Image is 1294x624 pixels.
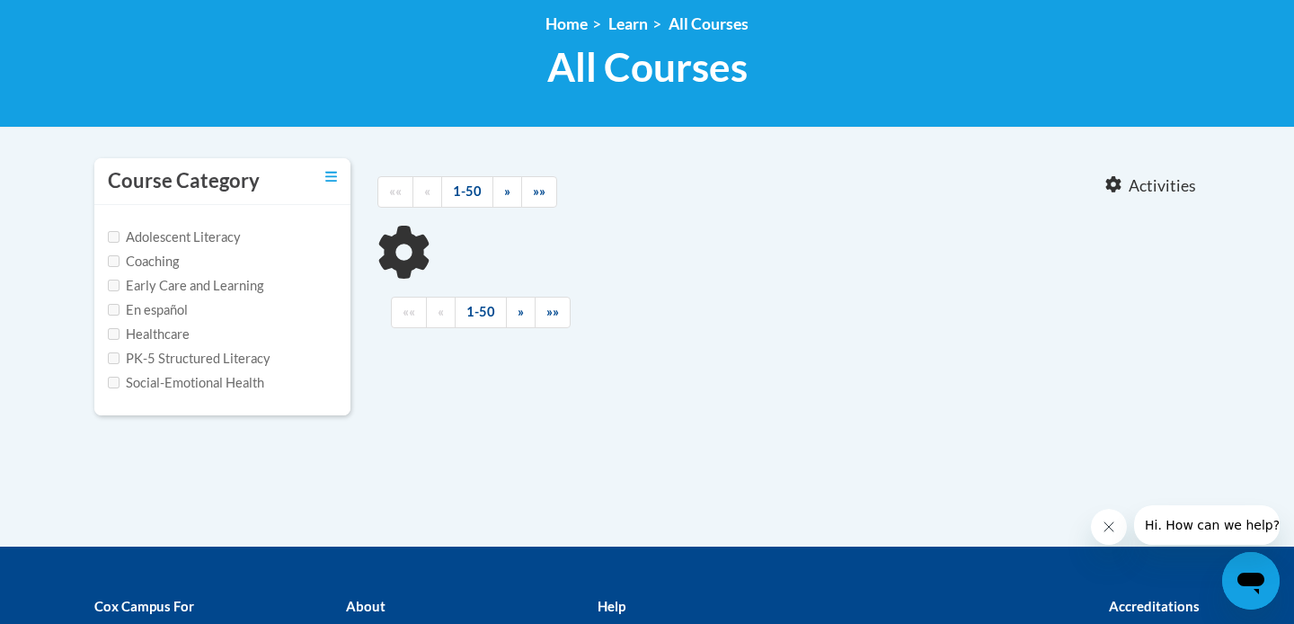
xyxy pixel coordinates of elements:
[545,14,588,33] a: Home
[346,598,386,614] b: About
[521,176,557,208] a: End
[1129,176,1196,196] span: Activities
[108,328,120,340] input: Checkbox for Options
[108,352,120,364] input: Checkbox for Options
[94,598,194,614] b: Cox Campus For
[108,276,263,296] label: Early Care and Learning
[518,304,524,319] span: »
[403,304,415,319] span: ««
[506,297,536,328] a: Next
[108,255,120,267] input: Checkbox for Options
[377,176,413,208] a: Begining
[108,349,270,369] label: PK-5 Structured Literacy
[533,183,545,199] span: »»
[412,176,442,208] a: Previous
[441,176,493,208] a: 1-50
[108,280,120,291] input: Checkbox for Options
[547,43,748,91] span: All Courses
[669,14,749,33] a: All Courses
[391,297,427,328] a: Begining
[108,373,264,393] label: Social-Emotional Health
[108,300,188,320] label: En español
[1109,598,1200,614] b: Accreditations
[108,227,241,247] label: Adolescent Literacy
[108,252,179,272] label: Coaching
[438,304,444,319] span: «
[389,183,402,199] span: ««
[492,176,522,208] a: Next
[455,297,507,328] a: 1-50
[608,14,648,33] a: Learn
[426,297,456,328] a: Previous
[535,297,571,328] a: End
[108,167,260,195] h3: Course Category
[1091,509,1127,545] iframe: Close message
[108,325,190,344] label: Healthcare
[598,598,625,614] b: Help
[1134,505,1280,545] iframe: Message from company
[108,377,120,388] input: Checkbox for Options
[1222,552,1280,610] iframe: Button to launch messaging window
[504,183,510,199] span: »
[108,231,120,243] input: Checkbox for Options
[424,183,430,199] span: «
[325,167,337,187] a: Toggle collapse
[108,304,120,316] input: Checkbox for Options
[546,304,559,319] span: »»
